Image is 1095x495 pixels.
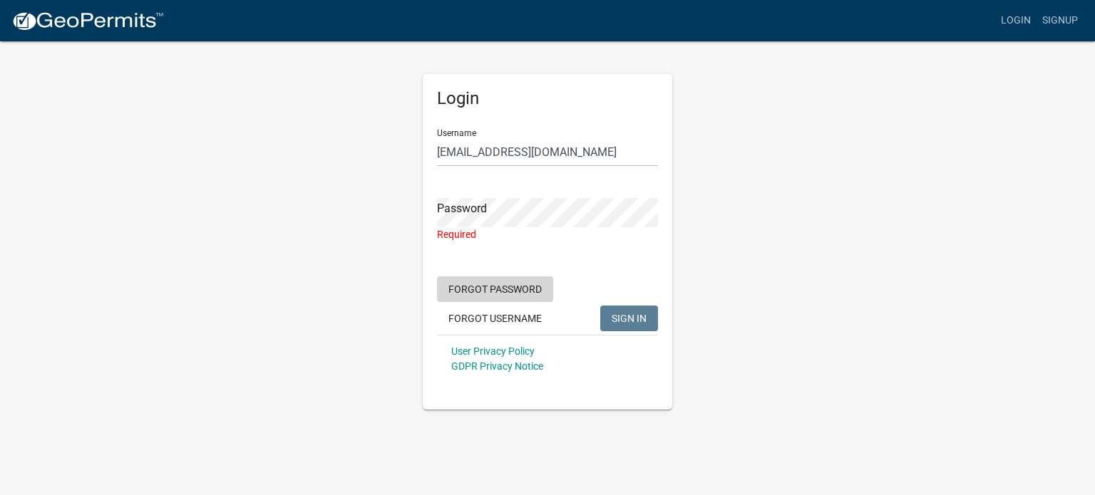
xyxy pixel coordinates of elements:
span: SIGN IN [612,312,647,323]
h5: Login [437,88,658,109]
div: Required [437,227,658,242]
a: GDPR Privacy Notice [451,360,543,372]
button: Forgot Username [437,306,553,331]
a: Signup [1037,7,1084,34]
button: Forgot Password [437,276,553,302]
a: Login [995,7,1037,34]
a: User Privacy Policy [451,345,535,357]
button: SIGN IN [600,306,658,331]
